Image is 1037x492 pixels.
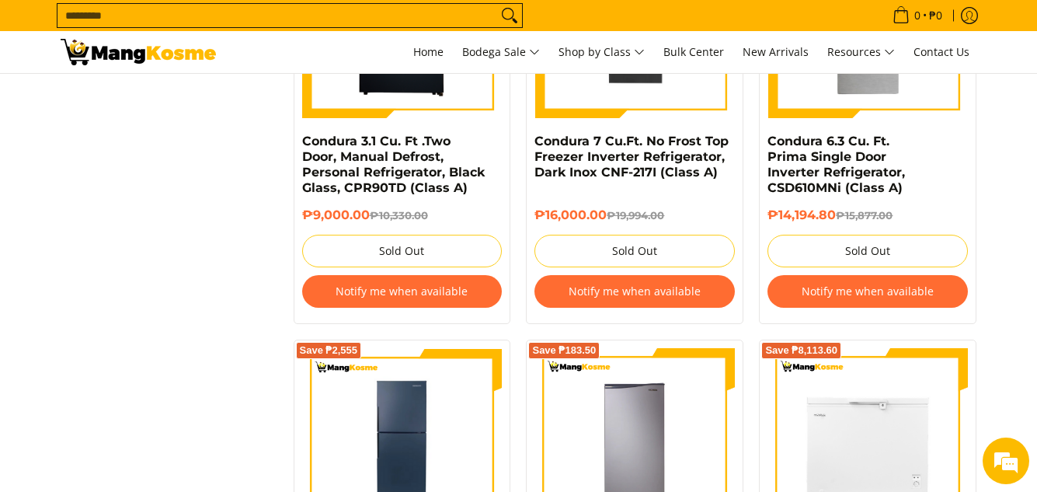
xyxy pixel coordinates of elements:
[663,44,724,59] span: Bulk Center
[33,147,271,304] span: We are offline. Please leave us a message.
[462,43,540,62] span: Bodega Sale
[913,44,969,59] span: Contact Us
[743,44,809,59] span: New Arrivals
[906,31,977,73] a: Contact Us
[767,275,968,308] button: Notify me when available
[302,134,485,195] a: Condura 3.1 Cu. Ft .Two Door, Manual Defrost, Personal Refrigerator, Black Glass, CPR90TD (Class A)
[405,31,451,73] a: Home
[300,346,358,355] span: Save ₱2,555
[927,10,945,21] span: ₱0
[61,39,216,65] img: Bodega Sale Refrigerator l Mang Kosme: Home Appliances Warehouse Sale
[836,209,893,222] del: ₱15,877.00
[497,4,522,27] button: Search
[767,208,968,223] h6: ₱14,194.80
[656,31,732,73] a: Bulk Center
[532,346,596,355] span: Save ₱183.50
[765,346,837,355] span: Save ₱8,113.60
[454,31,548,73] a: Bodega Sale
[534,275,735,308] button: Notify me when available
[534,134,729,180] a: Condura 7 Cu.Ft. No Frost Top Freezer Inverter Refrigerator, Dark Inox CNF-217I (Class A)
[820,31,903,73] a: Resources
[551,31,652,73] a: Shop by Class
[370,209,428,222] del: ₱10,330.00
[559,43,645,62] span: Shop by Class
[607,209,664,222] del: ₱19,994.00
[767,134,905,195] a: Condura 6.3 Cu. Ft. Prima Single Door Inverter Refrigerator, CSD610MNi (Class A)
[912,10,923,21] span: 0
[534,208,735,223] h6: ₱16,000.00
[735,31,816,73] a: New Arrivals
[827,43,895,62] span: Resources
[302,235,503,267] button: Sold Out
[8,327,296,382] textarea: Type your message and click 'Submit'
[255,8,292,45] div: Minimize live chat window
[302,275,503,308] button: Notify me when available
[888,7,947,24] span: •
[534,235,735,267] button: Sold Out
[413,44,444,59] span: Home
[767,235,968,267] button: Sold Out
[81,87,261,107] div: Leave a message
[228,382,282,403] em: Submit
[231,31,977,73] nav: Main Menu
[302,208,503,223] h6: ₱9,000.00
